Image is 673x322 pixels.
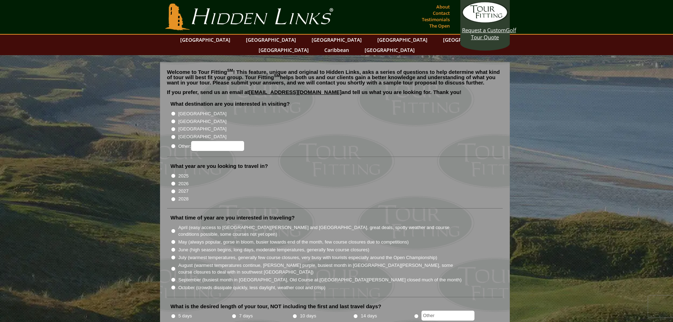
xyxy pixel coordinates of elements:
input: Other [421,311,474,321]
label: September (busiest month in [GEOGRAPHIC_DATA], Old Course at [GEOGRAPHIC_DATA][PERSON_NAME] close... [178,276,462,283]
a: About [435,2,451,12]
sup: SM [227,68,233,72]
input: Other: [191,141,244,151]
label: What time of year are you interested in traveling? [171,214,295,221]
label: October (crowds dissipate quickly, less daylight, weather cool and crisp) [178,284,326,291]
label: 2028 [178,195,189,203]
label: What is the desired length of your tour, NOT including the first and last travel days? [171,303,382,310]
label: April (easy access to [GEOGRAPHIC_DATA][PERSON_NAME] and [GEOGRAPHIC_DATA], great deals, spotty w... [178,224,462,238]
label: [GEOGRAPHIC_DATA] [178,118,226,125]
a: [GEOGRAPHIC_DATA] [255,45,312,55]
label: May (always popular, gorse in bloom, busier towards end of the month, few course closures due to ... [178,239,409,246]
label: 7 days [239,312,253,320]
sup: SM [274,74,280,78]
label: August (warmest temperatures continue, [PERSON_NAME] purple, busiest month in [GEOGRAPHIC_DATA][P... [178,262,462,276]
a: [GEOGRAPHIC_DATA] [242,35,300,45]
label: July (warmest temperatures, generally few course closures, very busy with tourists especially aro... [178,254,437,261]
label: 10 days [300,312,316,320]
label: What year are you looking to travel in? [171,163,268,170]
a: [GEOGRAPHIC_DATA] [439,35,497,45]
a: [GEOGRAPHIC_DATA] [308,35,365,45]
a: [GEOGRAPHIC_DATA] [177,35,234,45]
a: Contact [431,8,451,18]
label: [GEOGRAPHIC_DATA] [178,110,226,117]
span: Request a Custom [462,27,506,34]
label: [GEOGRAPHIC_DATA] [178,125,226,133]
a: Testimonials [420,14,451,24]
label: Other: [178,141,244,151]
label: 2025 [178,172,189,180]
a: Caribbean [321,45,353,55]
a: The Open [427,21,451,31]
label: June (high season begins, long days, moderate temperatures, generally few course closures) [178,246,370,253]
p: If you prefer, send us an email at and tell us what you are looking for. Thank you! [167,89,503,100]
label: 14 days [361,312,377,320]
a: [GEOGRAPHIC_DATA] [374,35,431,45]
label: What destination are you interested in visiting? [171,100,290,107]
label: [GEOGRAPHIC_DATA] [178,133,226,140]
label: 2027 [178,188,189,195]
label: 2026 [178,180,189,187]
a: [GEOGRAPHIC_DATA] [361,45,418,55]
p: Welcome to Tour Fitting ! This feature, unique and original to Hidden Links, asks a series of que... [167,69,503,85]
a: [EMAIL_ADDRESS][DOMAIN_NAME] [249,89,342,95]
label: 5 days [178,312,192,320]
a: Request a CustomGolf Tour Quote [462,2,508,41]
